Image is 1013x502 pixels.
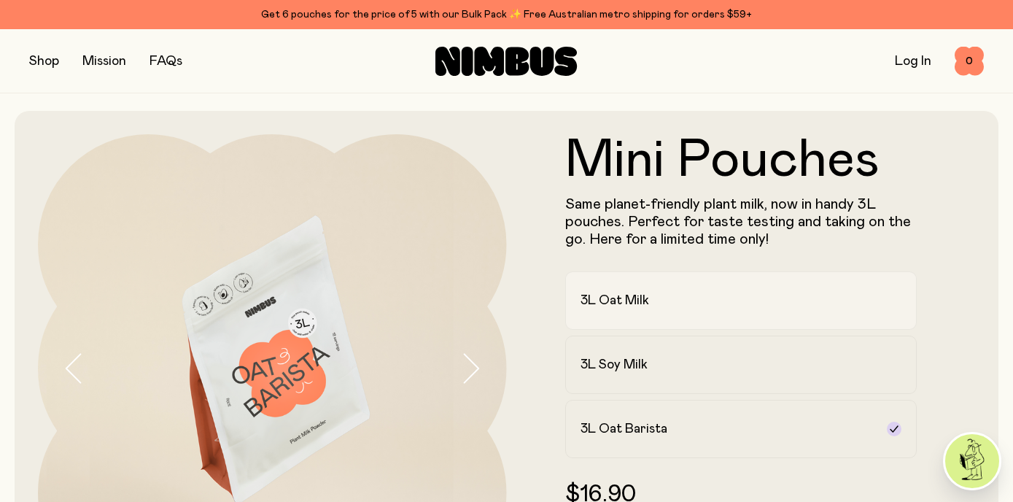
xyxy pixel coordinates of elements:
h2: 3L Oat Barista [581,420,667,438]
a: Log In [895,55,931,68]
div: Get 6 pouches for the price of 5 with our Bulk Pack ✨ Free Australian metro shipping for orders $59+ [29,6,984,23]
a: FAQs [150,55,182,68]
button: 0 [955,47,984,76]
a: Mission [82,55,126,68]
h1: Mini Pouches [565,134,917,187]
h2: 3L Soy Milk [581,356,648,374]
p: Same planet-friendly plant milk, now in handy 3L pouches. Perfect for taste testing and taking on... [565,196,917,248]
h2: 3L Oat Milk [581,292,649,309]
img: agent [945,434,999,488]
